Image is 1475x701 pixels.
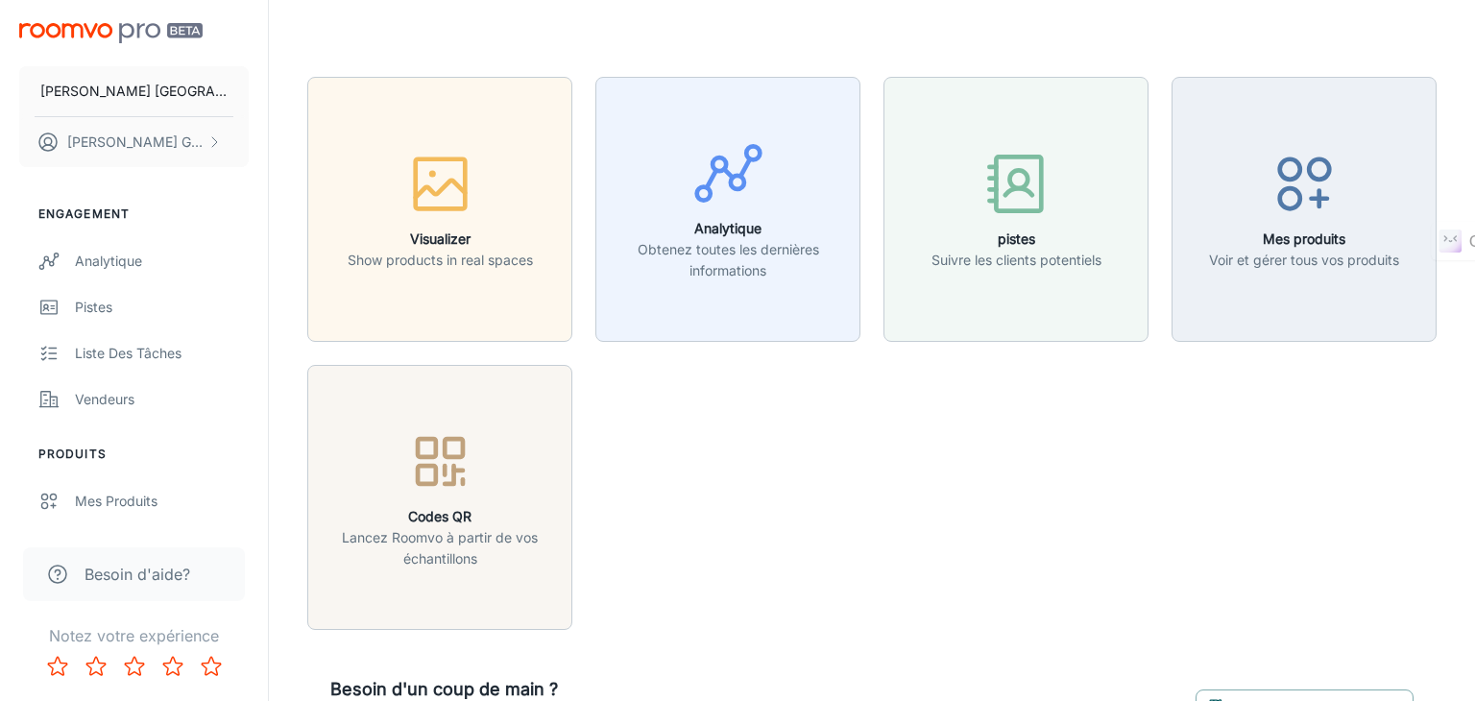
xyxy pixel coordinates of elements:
[931,250,1101,271] p: Suivre les clients potentiels
[38,647,77,686] button: Rate 1 star
[15,624,253,647] p: Notez votre expérience
[115,647,154,686] button: Rate 3 star
[1209,250,1399,271] p: Voir et gérer tous vos produits
[75,343,249,364] div: Liste des tâches
[1172,77,1437,342] button: Mes produitsVoir et gérer tous vos produits
[595,198,860,217] a: AnalytiqueObtenez toutes les dernières informations
[608,218,848,239] h6: Analytique
[75,491,249,512] div: Mes produits
[75,297,249,318] div: pistes
[85,563,190,586] span: Besoin d'aide?
[883,77,1149,342] button: pistesSuivre les clients potentiels
[1172,198,1437,217] a: Mes produitsVoir et gérer tous vos produits
[154,647,192,686] button: Rate 4 star
[75,389,249,410] div: Vendeurs
[320,527,560,569] p: Lancez Roomvo à partir de vos échantillons
[307,365,572,630] button: Codes QRLancez Roomvo à partir de vos échantillons
[192,647,230,686] button: Rate 5 star
[40,81,228,102] p: [PERSON_NAME] [GEOGRAPHIC_DATA]
[1209,229,1399,250] h6: Mes produits
[320,506,560,527] h6: Codes QR
[307,486,572,505] a: Codes QRLancez Roomvo à partir de vos échantillons
[307,77,572,342] button: VisualizerShow products in real spaces
[19,117,249,167] button: [PERSON_NAME] Gosselin
[19,23,203,43] img: Roomvo PRO Beta
[883,198,1149,217] a: pistesSuivre les clients potentiels
[67,132,203,153] p: [PERSON_NAME] Gosselin
[595,77,860,342] button: AnalytiqueObtenez toutes les dernières informations
[77,647,115,686] button: Rate 2 star
[931,229,1101,250] h6: pistes
[75,251,249,272] div: Analytique
[19,66,249,116] button: [PERSON_NAME] [GEOGRAPHIC_DATA]
[348,250,533,271] p: Show products in real spaces
[348,229,533,250] h6: Visualizer
[608,239,848,281] p: Obtenez toutes les dernières informations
